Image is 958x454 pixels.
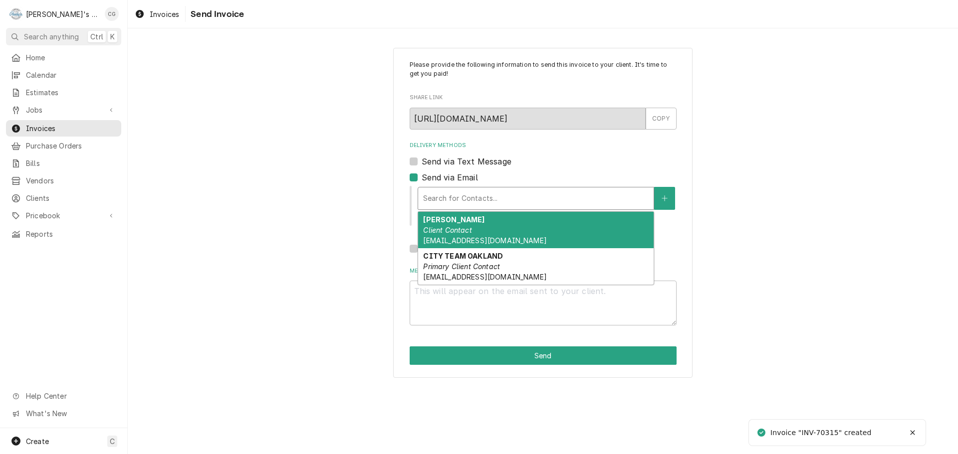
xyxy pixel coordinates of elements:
div: R [9,7,23,21]
span: Invoices [26,123,116,134]
a: Vendors [6,172,121,189]
button: Search anythingCtrlK [6,28,121,45]
label: Share Link [410,94,677,102]
button: Create New Contact [654,187,675,210]
span: Pricebook [26,210,101,221]
span: Home [26,52,116,63]
label: Send via Email [422,171,478,183]
div: Button Group [410,346,677,365]
div: Message to Client [410,267,677,325]
span: Bills [26,158,116,168]
a: Home [6,49,121,66]
a: Reports [6,226,121,242]
span: C [110,436,115,447]
a: Go to What's New [6,405,121,422]
span: Calendar [26,70,116,80]
span: Clients [26,193,116,203]
a: Go to Help Center [6,388,121,404]
span: Purchase Orders [26,141,116,151]
span: Vendors [26,175,116,186]
a: Invoices [6,120,121,137]
strong: [PERSON_NAME] [423,215,484,224]
a: Clients [6,190,121,206]
div: Button Group Row [410,346,677,365]
label: Message to Client [410,267,677,275]
span: Ctrl [90,31,103,42]
a: Go to Jobs [6,102,121,118]
a: Bills [6,155,121,171]
div: [PERSON_NAME]'s Commercial Refrigeration [26,9,99,19]
button: Send [410,346,677,365]
span: Send Invoice [188,7,244,21]
a: Purchase Orders [6,138,121,154]
span: What's New [26,408,115,419]
span: K [110,31,115,42]
label: Delivery Methods [410,142,677,150]
div: Invoice "INV-70315" created [770,428,873,438]
span: Reports [26,229,116,239]
span: Estimates [26,87,116,98]
span: Create [26,437,49,446]
span: [EMAIL_ADDRESS][DOMAIN_NAME] [423,236,546,245]
span: Jobs [26,105,101,115]
em: Client Contact [423,226,472,234]
strong: CITY TEAM OAKLAND [423,252,503,260]
a: Go to Pricebook [6,207,121,224]
div: CG [105,7,119,21]
div: Invoice Send Form [410,60,677,325]
em: Primary Client Contact [423,262,500,271]
span: Invoices [150,9,179,19]
svg: Create New Contact [662,195,668,202]
a: Calendar [6,67,121,83]
a: Invoices [131,6,183,22]
p: Please provide the following information to send this invoice to your client. It's time to get yo... [410,60,677,79]
div: Christine Gutierrez's Avatar [105,7,119,21]
div: Delivery Methods [410,142,677,255]
button: COPY [646,108,677,130]
div: Share Link [410,94,677,129]
span: Help Center [26,391,115,401]
span: Search anything [24,31,79,42]
span: [EMAIL_ADDRESS][DOMAIN_NAME] [423,273,546,281]
div: Rudy's Commercial Refrigeration's Avatar [9,7,23,21]
label: Send via Text Message [422,155,511,167]
div: Invoice Send [393,48,693,378]
a: Estimates [6,84,121,101]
